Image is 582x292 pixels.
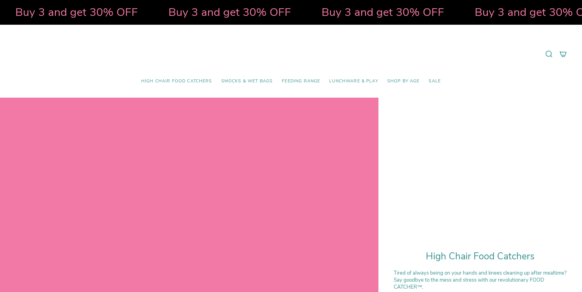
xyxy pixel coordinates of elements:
span: Lunchware & Play [329,79,378,84]
p: Tired of always being on your hands and knees cleaning up after mealtime? Say goodbye to the mess... [394,269,567,290]
span: High Chair Food Catchers [141,79,212,84]
a: Feeding Range [277,74,325,88]
a: Lunchware & Play [325,74,382,88]
span: Shop by Age [387,79,420,84]
a: SALE [424,74,445,88]
a: Shop by Age [383,74,424,88]
a: Smocks & Wet Bags [217,74,278,88]
strong: Buy 3 and get 30% OFF [205,5,328,20]
h1: High Chair Food Catchers [394,251,567,262]
a: High Chair Food Catchers [137,74,217,88]
strong: Buy 3 and get 30% OFF [359,5,481,20]
a: Mumma’s Little Helpers [238,34,344,74]
span: Smocks & Wet Bags [221,79,273,84]
strong: Buy 3 and get 30% OFF [52,5,175,20]
span: SALE [429,79,441,84]
span: Feeding Range [282,79,320,84]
